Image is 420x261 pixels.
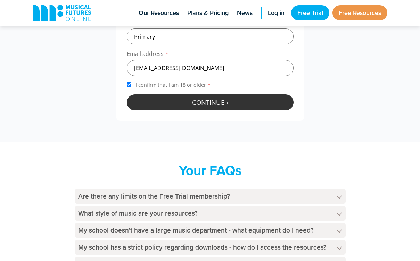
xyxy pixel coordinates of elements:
[75,240,346,255] h4: My school has a strict policy regarding downloads - how do I access the resources?
[139,8,179,18] span: Our Resources
[187,8,229,18] span: Plans & Pricing
[127,50,294,60] label: Email address
[75,223,346,238] h4: My school doesn't have a large music department - what equipment do I need?
[291,5,329,20] a: Free Trial
[127,82,131,87] input: I confirm that I am 18 or older*
[237,8,253,18] span: News
[75,162,346,178] h2: Your FAQs
[332,5,387,20] a: Free Resources
[268,8,285,18] span: Log in
[75,206,346,221] h4: What style of music are your resources?
[134,82,212,88] span: I confirm that I am 18 or older
[75,189,346,204] h4: Are there any limits on the Free Trial membership?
